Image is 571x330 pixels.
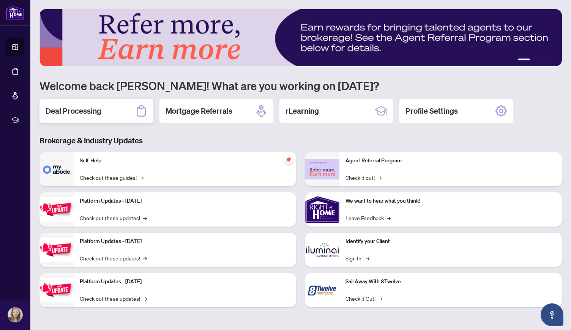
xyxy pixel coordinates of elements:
p: Platform Updates - [DATE] [80,197,290,205]
img: Identify your Client [305,233,339,267]
a: Sign In!→ [345,254,369,262]
img: logo [6,6,24,20]
img: Agent Referral Program [305,159,339,180]
p: Sail Away With 8Twelve [345,278,556,286]
img: Platform Updates - June 23, 2025 [39,278,74,302]
h3: Brokerage & Industry Updates [39,135,562,146]
a: Leave Feedback→ [345,214,391,222]
img: Self-Help [39,152,74,186]
span: → [143,254,147,262]
button: 3 [539,59,542,62]
span: → [143,214,147,222]
span: → [143,294,147,303]
span: → [366,254,369,262]
img: We want to hear what you think! [305,192,339,227]
p: We want to hear what you think! [345,197,556,205]
span: → [379,294,382,303]
a: Check it out!→ [345,173,382,182]
p: Platform Updates - [DATE] [80,237,290,246]
img: Platform Updates - July 21, 2025 [39,197,74,221]
span: → [387,214,391,222]
h1: Welcome back [PERSON_NAME]! What are you working on [DATE]? [39,78,562,93]
span: → [378,173,382,182]
img: Profile Icon [8,308,22,322]
img: Sail Away With 8Twelve [305,273,339,307]
h2: Deal Processing [46,106,101,116]
button: 4 [545,59,548,62]
a: Check out these updates!→ [80,254,147,262]
a: Check out these guides!→ [80,173,144,182]
span: pushpin [284,155,293,164]
button: 1 [518,59,530,62]
p: Self-Help [80,157,290,165]
img: Platform Updates - July 8, 2025 [39,238,74,262]
h2: rLearning [285,106,319,116]
p: Agent Referral Program [345,157,556,165]
h2: Profile Settings [405,106,458,116]
a: Check it Out!→ [345,294,382,303]
span: → [140,173,144,182]
h2: Mortgage Referrals [166,106,232,116]
a: Check out these updates!→ [80,214,147,222]
img: Slide 0 [39,9,562,66]
button: 5 [551,59,554,62]
button: Open asap [541,303,563,326]
p: Identify your Client [345,237,556,246]
a: Check out these updates!→ [80,294,147,303]
button: 2 [533,59,536,62]
p: Platform Updates - [DATE] [80,278,290,286]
